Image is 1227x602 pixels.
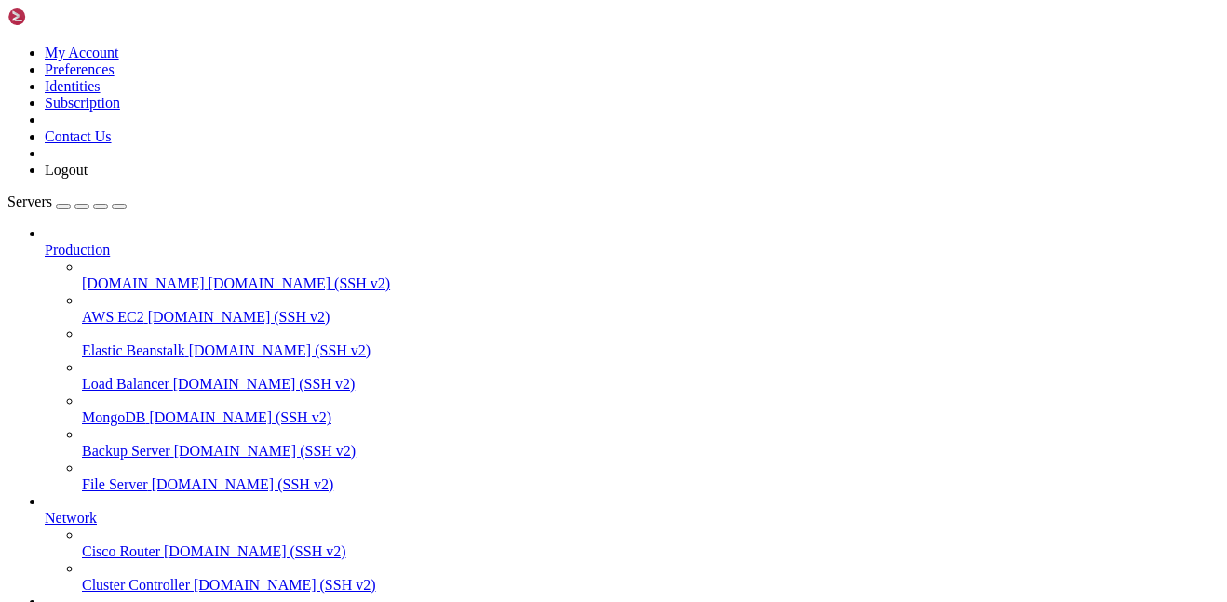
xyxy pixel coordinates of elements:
[148,309,330,325] span: [DOMAIN_NAME] (SSH v2)
[82,443,170,459] span: Backup Server
[174,443,357,459] span: [DOMAIN_NAME] (SSH v2)
[82,409,145,425] span: MongoDB
[82,460,1220,493] li: File Server [DOMAIN_NAME] (SSH v2)
[82,376,1220,393] a: Load Balancer [DOMAIN_NAME] (SSH v2)
[7,194,127,209] a: Servers
[45,493,1220,594] li: Network
[82,342,185,358] span: Elastic Beanstalk
[82,309,1220,326] a: AWS EC2 [DOMAIN_NAME] (SSH v2)
[82,309,144,325] span: AWS EC2
[82,443,1220,460] a: Backup Server [DOMAIN_NAME] (SSH v2)
[209,275,391,291] span: [DOMAIN_NAME] (SSH v2)
[82,543,1220,560] a: Cisco Router [DOMAIN_NAME] (SSH v2)
[45,225,1220,493] li: Production
[45,162,88,178] a: Logout
[164,543,346,559] span: [DOMAIN_NAME] (SSH v2)
[173,376,356,392] span: [DOMAIN_NAME] (SSH v2)
[82,527,1220,560] li: Cisco Router [DOMAIN_NAME] (SSH v2)
[7,194,52,209] span: Servers
[82,393,1220,426] li: MongoDB [DOMAIN_NAME] (SSH v2)
[82,426,1220,460] li: Backup Server [DOMAIN_NAME] (SSH v2)
[82,275,1220,292] a: [DOMAIN_NAME] [DOMAIN_NAME] (SSH v2)
[82,409,1220,426] a: MongoDB [DOMAIN_NAME] (SSH v2)
[45,78,101,94] a: Identities
[45,510,1220,527] a: Network
[45,242,1220,259] a: Production
[7,7,115,26] img: Shellngn
[82,476,148,492] span: File Server
[82,476,1220,493] a: File Server [DOMAIN_NAME] (SSH v2)
[82,577,1220,594] a: Cluster Controller [DOMAIN_NAME] (SSH v2)
[82,342,1220,359] a: Elastic Beanstalk [DOMAIN_NAME] (SSH v2)
[82,376,169,392] span: Load Balancer
[82,292,1220,326] li: AWS EC2 [DOMAIN_NAME] (SSH v2)
[45,128,112,144] a: Contact Us
[45,95,120,111] a: Subscription
[82,275,205,291] span: [DOMAIN_NAME]
[149,409,331,425] span: [DOMAIN_NAME] (SSH v2)
[82,359,1220,393] li: Load Balancer [DOMAIN_NAME] (SSH v2)
[82,543,160,559] span: Cisco Router
[45,242,110,258] span: Production
[189,342,371,358] span: [DOMAIN_NAME] (SSH v2)
[82,259,1220,292] li: [DOMAIN_NAME] [DOMAIN_NAME] (SSH v2)
[45,510,97,526] span: Network
[152,476,334,492] span: [DOMAIN_NAME] (SSH v2)
[45,45,119,60] a: My Account
[45,61,115,77] a: Preferences
[82,560,1220,594] li: Cluster Controller [DOMAIN_NAME] (SSH v2)
[82,577,190,593] span: Cluster Controller
[82,326,1220,359] li: Elastic Beanstalk [DOMAIN_NAME] (SSH v2)
[194,577,376,593] span: [DOMAIN_NAME] (SSH v2)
